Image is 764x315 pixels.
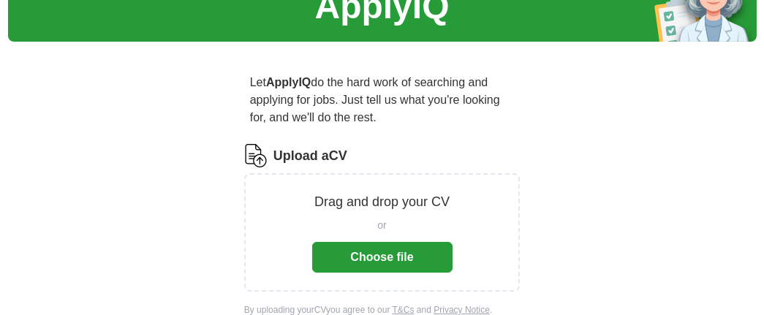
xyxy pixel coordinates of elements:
img: CV Icon [244,144,268,167]
strong: ApplyIQ [266,76,311,88]
p: Let do the hard work of searching and applying for jobs. Just tell us what you're looking for, an... [244,68,521,132]
label: Upload a CV [273,146,347,166]
button: Choose file [312,242,453,273]
a: Privacy Notice [434,305,490,315]
span: or [377,218,386,233]
a: T&Cs [393,305,415,315]
p: Drag and drop your CV [314,192,450,212]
